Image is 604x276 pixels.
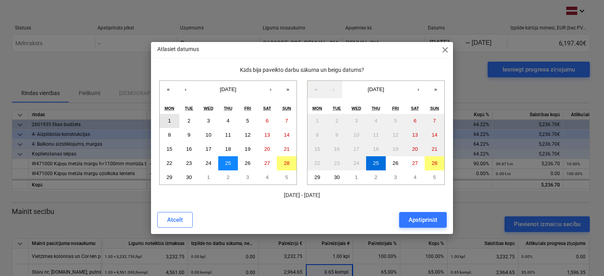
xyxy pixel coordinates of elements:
[352,106,361,111] abbr: Wednesday
[374,118,377,124] abbr: September 4, 2025
[258,170,277,185] button: October 4, 2025
[314,174,320,180] abbr: September 29, 2025
[354,146,359,152] abbr: September 17, 2025
[282,106,291,111] abbr: Sunday
[368,86,384,92] span: [DATE]
[346,114,366,128] button: September 3, 2025
[285,174,288,180] abbr: October 5, 2025
[199,170,218,185] button: October 1, 2025
[218,128,238,142] button: September 11, 2025
[373,160,379,166] abbr: September 25, 2025
[245,146,250,152] abbr: September 19, 2025
[386,114,405,128] button: September 5, 2025
[168,118,171,124] abbr: September 1, 2025
[207,174,210,180] abbr: October 1, 2025
[386,128,405,142] button: September 12, 2025
[188,118,190,124] abbr: September 2, 2025
[427,81,444,98] button: »
[346,156,366,170] button: September 24, 2025
[386,142,405,156] button: September 19, 2025
[264,132,270,138] abbr: September 13, 2025
[277,114,296,128] button: September 7, 2025
[366,142,386,156] button: September 18, 2025
[277,170,296,185] button: October 5, 2025
[405,128,425,142] button: September 13, 2025
[405,142,425,156] button: September 20, 2025
[238,156,258,170] button: September 26, 2025
[366,128,386,142] button: September 11, 2025
[366,170,386,185] button: October 2, 2025
[245,160,250,166] abbr: September 26, 2025
[157,212,193,228] button: Atcelt
[355,118,358,124] abbr: September 3, 2025
[238,142,258,156] button: September 19, 2025
[425,156,444,170] button: September 28, 2025
[409,215,437,225] div: Apstiprināt
[179,114,199,128] button: September 2, 2025
[218,170,238,185] button: October 2, 2025
[432,160,438,166] abbr: September 28, 2025
[179,128,199,142] button: September 9, 2025
[412,146,418,152] abbr: September 20, 2025
[258,114,277,128] button: September 6, 2025
[405,156,425,170] button: September 27, 2025
[399,212,447,228] button: Apstiprināt
[412,160,418,166] abbr: September 27, 2025
[433,118,436,124] abbr: September 7, 2025
[327,114,347,128] button: September 2, 2025
[225,146,231,152] abbr: September 18, 2025
[285,118,288,124] abbr: September 7, 2025
[284,146,290,152] abbr: September 21, 2025
[327,142,347,156] button: September 16, 2025
[188,132,190,138] abbr: September 9, 2025
[194,81,262,98] button: [DATE]
[185,106,193,111] abbr: Tuesday
[308,170,327,185] button: September 29, 2025
[279,81,296,98] button: »
[167,215,183,225] div: Atcelt
[334,174,340,180] abbr: September 30, 2025
[430,106,439,111] abbr: Sunday
[405,170,425,185] button: October 4, 2025
[160,142,179,156] button: September 15, 2025
[425,128,444,142] button: September 14, 2025
[262,81,279,98] button: ›
[410,81,427,98] button: ›
[308,128,327,142] button: September 8, 2025
[425,114,444,128] button: September 7, 2025
[199,142,218,156] button: September 17, 2025
[414,174,416,180] abbr: October 4, 2025
[186,174,192,180] abbr: September 30, 2025
[206,160,212,166] abbr: September 24, 2025
[327,128,347,142] button: September 9, 2025
[308,81,325,98] button: «
[373,132,379,138] abbr: September 11, 2025
[220,86,236,92] span: [DATE]
[206,146,212,152] abbr: September 17, 2025
[373,146,379,152] abbr: September 18, 2025
[394,174,397,180] abbr: October 3, 2025
[166,146,172,152] abbr: September 15, 2025
[245,132,250,138] abbr: September 12, 2025
[374,174,377,180] abbr: October 2, 2025
[327,170,347,185] button: September 30, 2025
[308,156,327,170] button: September 22, 2025
[224,106,232,111] abbr: Thursday
[226,174,229,180] abbr: October 2, 2025
[346,170,366,185] button: October 1, 2025
[372,106,380,111] abbr: Thursday
[179,170,199,185] button: September 30, 2025
[327,156,347,170] button: September 23, 2025
[346,142,366,156] button: September 17, 2025
[433,174,436,180] abbr: October 5, 2025
[225,160,231,166] abbr: September 25, 2025
[157,66,447,74] p: Kāds bija paveikto darbu sākuma un beigu datums?
[333,106,341,111] abbr: Tuesday
[206,132,212,138] abbr: September 10, 2025
[411,106,419,111] abbr: Saturday
[266,118,269,124] abbr: September 6, 2025
[238,128,258,142] button: September 12, 2025
[325,81,342,98] button: ‹
[166,174,172,180] abbr: September 29, 2025
[258,142,277,156] button: September 20, 2025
